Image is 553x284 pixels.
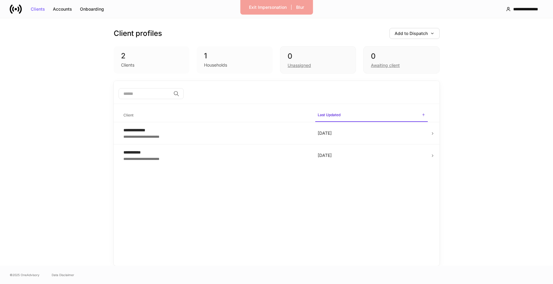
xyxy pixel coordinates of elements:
[123,112,133,118] h6: Client
[371,62,400,68] div: Awaiting client
[121,62,134,68] div: Clients
[53,7,72,11] div: Accounts
[114,29,162,38] h3: Client profiles
[318,152,425,158] p: [DATE]
[245,2,291,12] button: Exit Impersonation
[389,28,440,39] button: Add to Dispatch
[371,51,432,61] div: 0
[121,51,182,61] div: 2
[10,272,40,277] span: © 2025 OneAdvisory
[249,5,287,9] div: Exit Impersonation
[288,62,311,68] div: Unassigned
[80,7,104,11] div: Onboarding
[318,130,425,136] p: [DATE]
[296,5,304,9] div: Blur
[280,46,356,74] div: 0Unassigned
[292,2,308,12] button: Blur
[121,109,310,122] span: Client
[76,4,108,14] button: Onboarding
[31,7,45,11] div: Clients
[318,112,340,118] h6: Last Updated
[52,272,74,277] a: Data Disclaimer
[288,51,348,61] div: 0
[49,4,76,14] button: Accounts
[204,51,265,61] div: 1
[27,4,49,14] button: Clients
[395,31,434,36] div: Add to Dispatch
[204,62,227,68] div: Households
[363,46,439,74] div: 0Awaiting client
[315,109,428,122] span: Last Updated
